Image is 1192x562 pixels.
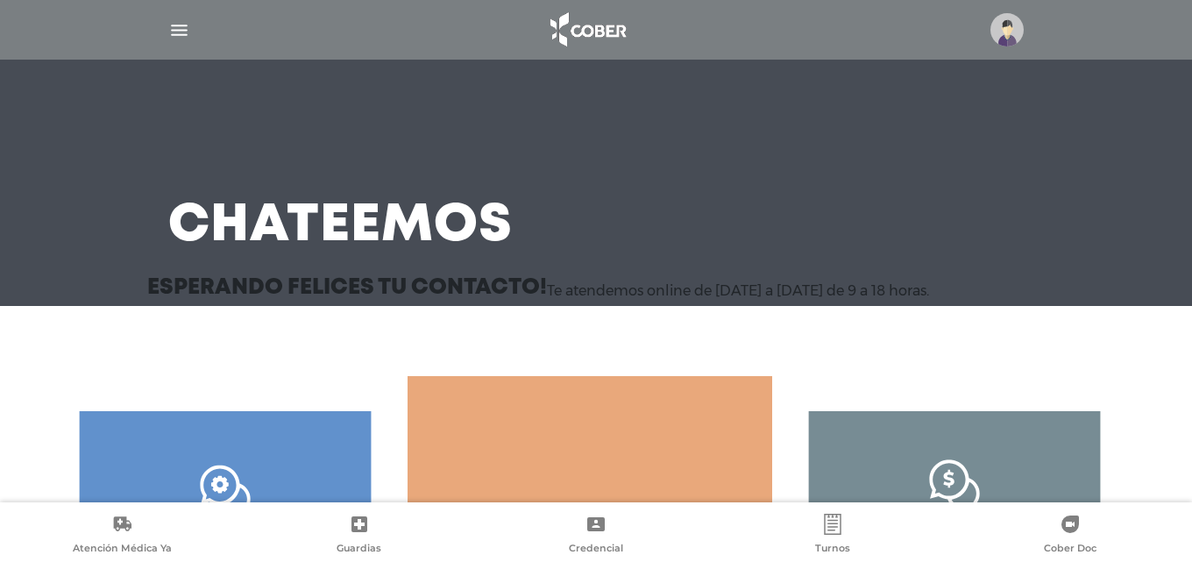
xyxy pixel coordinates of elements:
span: Cober Doc [1044,542,1096,558]
span: Atención Médica Ya [73,542,172,558]
span: Guardias [337,542,381,558]
img: Cober_menu-lines-white.svg [168,19,190,41]
h3: Esperando felices tu contacto! [147,277,547,299]
a: Atención Médica Ya [4,514,240,558]
a: Credencial [478,514,714,558]
p: Te atendemos online de [DATE] a [DATE] de 9 a 18 horas. [547,282,929,299]
span: Turnos [815,542,850,558]
a: Cober Doc [952,514,1188,558]
img: profile-placeholder.svg [990,13,1024,46]
span: Credencial [569,542,623,558]
a: Guardias [240,514,477,558]
h3: Chateemos [168,203,513,249]
a: Turnos [714,514,951,558]
img: logo_cober_home-white.png [541,9,633,51]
